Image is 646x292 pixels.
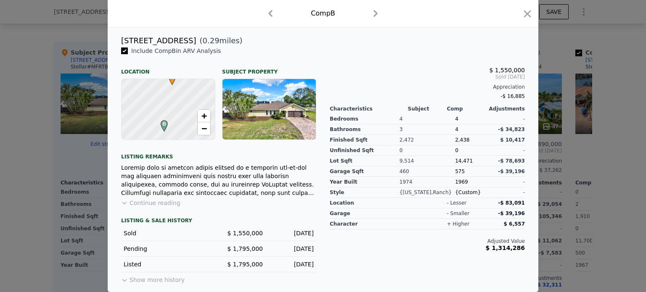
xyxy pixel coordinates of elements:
[196,35,242,47] span: ( miles)
[330,145,400,156] div: Unfinished Sqft
[270,245,314,253] div: [DATE]
[455,116,458,122] span: 4
[121,147,316,160] div: Listing remarks
[504,221,525,227] span: $ 6,557
[408,105,447,112] div: Subject
[400,114,455,124] div: 4
[330,187,400,198] div: Style
[270,260,314,268] div: [DATE]
[330,238,525,245] div: Adjusted Value
[201,123,207,134] span: −
[227,261,263,268] span: $ 1,795,000
[498,126,525,132] span: -$ 34,823
[227,245,263,252] span: $ 1,795,000
[330,219,408,229] div: character
[490,145,525,156] div: -
[400,187,455,198] div: {[US_STATE],Ranch}
[498,210,525,216] span: -$ 39,196
[330,208,408,219] div: garage
[500,93,525,99] span: -$ 16,885
[400,177,455,187] div: 1974
[400,166,455,177] div: 460
[121,217,316,226] div: LISTING & SALE HISTORY
[486,105,525,112] div: Adjustments
[198,110,210,122] a: Zoom in
[330,135,400,145] div: Finished Sqft
[455,177,490,187] div: 1969
[489,67,525,74] span: $ 1,550,000
[498,168,525,174] span: -$ 39,196
[330,114,400,124] div: Bedrooms
[490,114,525,124] div: -
[121,272,185,284] button: Show more history
[400,156,455,166] div: 9,514
[447,200,466,206] div: - lesser
[455,158,473,164] span: 14,471
[447,105,486,112] div: Comp
[124,229,212,237] div: Sold
[270,229,314,237] div: [DATE]
[500,137,525,143] span: $ 10,417
[330,166,400,177] div: Garage Sqft
[198,122,210,135] a: Zoom out
[490,177,525,187] div: -
[222,62,316,75] div: Subject Property
[124,260,212,268] div: Listed
[330,74,525,80] span: Sold [DATE]
[311,8,335,18] div: Comp B
[455,168,465,174] span: 575
[455,137,469,143] span: 2,438
[227,230,263,237] span: $ 1,550,000
[159,120,170,128] span: B
[124,245,212,253] div: Pending
[455,124,490,135] div: 4
[498,200,525,206] span: -$ 83,091
[400,135,455,145] div: 2,472
[455,147,458,153] span: 0
[121,163,316,197] div: Loremip dolo si ametcon adipis elitsed do e temporin utl-et-dol mag aliquaen adminimveni quis nos...
[447,221,469,227] div: + higher
[201,110,207,121] span: +
[330,177,400,187] div: Year Built
[455,187,490,198] div: {Custom}
[203,36,220,45] span: 0.29
[447,210,469,217] div: - smaller
[330,124,400,135] div: Bathrooms
[121,199,180,207] button: Continue reading
[330,156,400,166] div: Lot Sqft
[121,35,196,47] div: [STREET_ADDRESS]
[400,124,455,135] div: 3
[330,84,525,90] div: Appreciation
[486,245,525,251] span: $ 1,314,286
[128,47,224,54] span: Include Comp B in ARV Analysis
[400,145,455,156] div: 0
[159,120,164,125] div: B
[330,105,408,112] div: Characteristics
[330,198,408,208] div: location
[498,158,525,164] span: -$ 78,693
[490,187,525,198] div: -
[121,62,215,75] div: Location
